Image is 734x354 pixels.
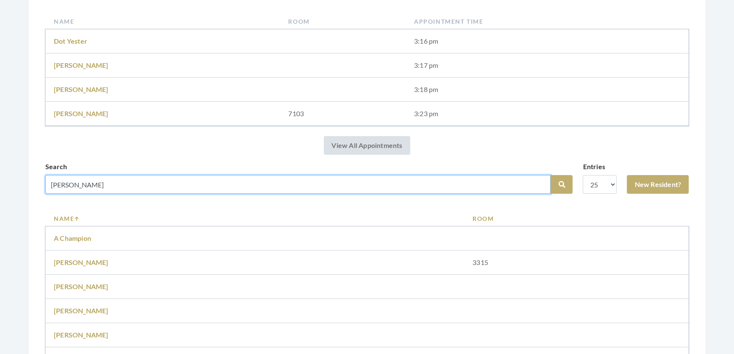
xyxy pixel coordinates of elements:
th: Appointment Time [406,14,689,29]
input: Search by name or room number [45,175,550,194]
a: [PERSON_NAME] [54,61,108,69]
td: 3:16 pm [406,29,689,53]
td: 7103 [280,102,406,126]
label: Search [45,162,67,172]
a: View All Appointments [324,136,410,155]
td: 3:17 pm [406,53,689,78]
a: [PERSON_NAME] [54,85,108,93]
a: [PERSON_NAME] [54,258,108,266]
td: 3:18 pm [406,78,689,102]
a: Room [473,214,680,223]
th: Room [280,14,406,29]
td: 3315 [464,251,689,275]
label: Entries [583,162,605,172]
a: [PERSON_NAME] [54,331,108,339]
a: [PERSON_NAME] [54,109,108,117]
td: 3:23 pm [406,102,689,126]
a: Dot Yester [54,37,87,45]
a: [PERSON_NAME] [54,282,108,290]
th: Name [45,14,280,29]
a: [PERSON_NAME] [54,307,108,315]
a: Name [54,214,456,223]
a: New Resident? [627,175,689,194]
a: A Champion [54,234,91,242]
